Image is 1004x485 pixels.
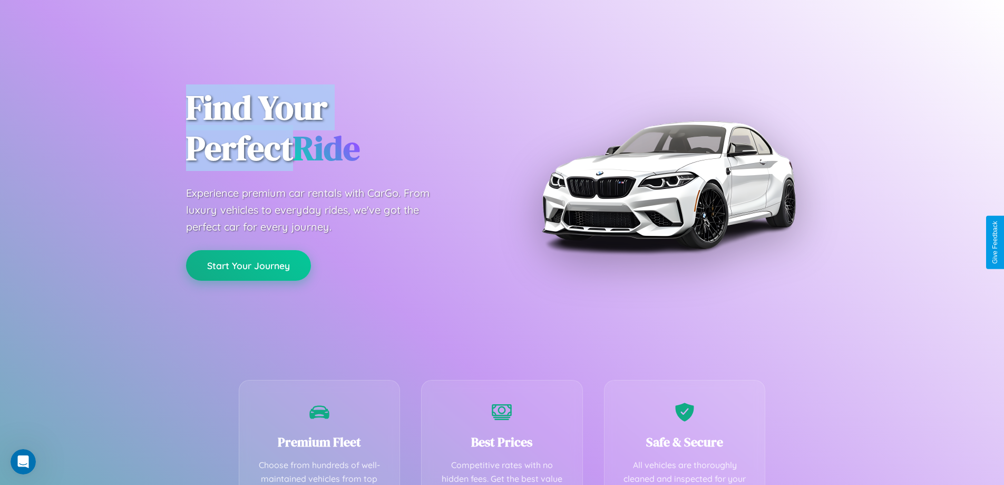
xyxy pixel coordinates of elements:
div: Give Feedback [991,221,999,264]
h3: Premium Fleet [255,433,384,451]
h3: Best Prices [437,433,567,451]
p: Experience premium car rentals with CarGo. From luxury vehicles to everyday rides, we've got the ... [186,185,450,235]
h1: Find Your Perfect [186,88,486,169]
h3: Safe & Secure [620,433,749,451]
img: Premium BMW car rental vehicle [537,53,800,317]
button: Start Your Journey [186,250,311,281]
iframe: Intercom live chat [11,449,36,474]
span: Ride [293,125,360,171]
